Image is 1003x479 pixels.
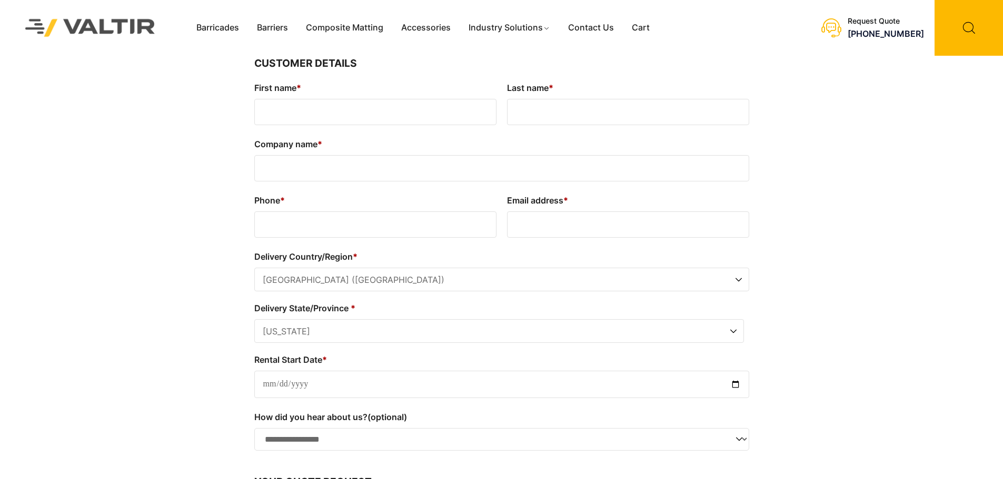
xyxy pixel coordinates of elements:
span: Delivery Country/Region [254,268,749,291]
abbr: required [280,195,285,206]
a: Composite Matting [297,20,392,36]
a: Cart [623,20,659,36]
abbr: required [563,195,568,206]
label: How did you hear about us? [254,409,749,425]
img: Valtir Rentals [12,5,169,50]
a: [PHONE_NUMBER] [848,28,924,39]
label: Delivery State/Province [254,300,744,317]
label: First name [254,79,496,96]
span: California [255,320,743,343]
label: Email address [507,192,749,209]
label: Rental Start Date [254,351,749,368]
span: (optional) [368,412,407,422]
a: Contact Us [559,20,623,36]
label: Last name [507,79,749,96]
a: Barriers [248,20,297,36]
span: United States (US) [255,268,749,292]
label: Delivery Country/Region [254,248,749,265]
abbr: required [549,83,553,93]
abbr: required [317,139,322,149]
span: Delivery State/Province [254,319,744,343]
abbr: required [296,83,301,93]
h3: Customer Details [254,56,749,72]
abbr: required [351,303,355,313]
div: Request Quote [848,17,924,26]
a: Barricades [187,20,248,36]
label: Company name [254,136,749,152]
a: Industry Solutions [460,20,559,36]
a: Accessories [392,20,460,36]
abbr: required [353,251,357,262]
abbr: required [322,354,327,365]
label: Phone [254,192,496,209]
